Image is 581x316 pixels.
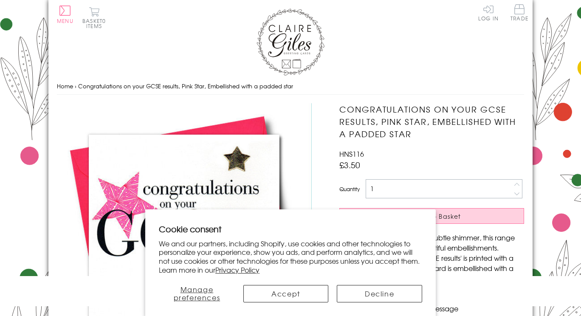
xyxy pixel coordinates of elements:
[57,78,524,95] nav: breadcrumbs
[413,212,461,220] span: Add to Basket
[339,149,364,159] span: HNS116
[82,7,106,28] button: Basket0 items
[57,6,73,23] button: Menu
[339,185,360,193] label: Quantity
[510,4,528,23] a: Trade
[159,239,422,274] p: We and our partners, including Shopify, use cookies and other technologies to personalize your ex...
[348,303,524,313] li: Blank inside for your own message
[243,285,329,302] button: Accept
[86,17,106,30] span: 0 items
[339,208,524,224] button: Add to Basket
[339,103,524,140] h1: Congratulations on your GCSE results, Pink Star, Embellished with a padded star
[478,4,499,21] a: Log In
[257,8,324,76] img: Claire Giles Greetings Cards
[57,17,73,25] span: Menu
[337,285,422,302] button: Decline
[339,159,360,171] span: £3.50
[57,82,73,90] a: Home
[215,265,259,275] a: Privacy Policy
[78,82,293,90] span: Congratulations on your GCSE results, Pink Star, Embellished with a padded star
[159,285,235,302] button: Manage preferences
[174,284,220,302] span: Manage preferences
[159,223,422,235] h2: Cookie consent
[510,4,528,21] span: Trade
[75,82,76,90] span: ›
